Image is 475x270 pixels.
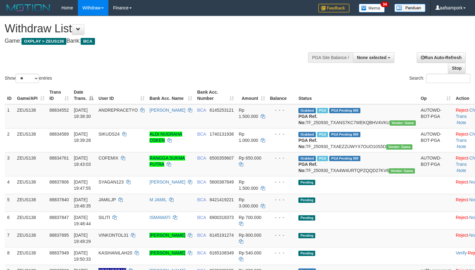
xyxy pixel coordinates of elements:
[298,233,315,238] span: Pending
[15,128,47,152] td: ZEUS138
[5,38,311,44] h4: Game: Bank:
[296,86,418,104] th: Status
[150,197,167,202] a: M JAMIL
[74,108,91,119] span: [DATE] 18:38:30
[457,144,466,149] a: Note
[317,108,328,113] span: Marked by aafsolysreylen
[50,108,69,113] span: 88834552
[5,3,52,12] img: MOTION_logo.png
[210,179,234,184] span: Copy 5600387849 to clipboard
[150,108,185,113] a: [PERSON_NAME]
[298,251,315,256] span: Pending
[270,107,294,113] div: - - -
[147,86,195,104] th: Bank Acc. Name: activate to sort column ascending
[418,152,454,176] td: AUTOWD-BOT-PGA
[418,104,454,128] td: AUTOWD-BOT-PGA
[5,22,311,35] h1: Withdraw List
[239,197,258,208] span: Rp 3.000.000
[74,156,91,167] span: [DATE] 18:43:03
[81,38,95,45] span: BCA
[15,176,47,194] td: ZEUS138
[21,38,66,45] span: OXPLAY > ZEUS138
[390,120,416,126] span: Vendor URL: https://trx31.1velocity.biz
[456,215,468,220] a: Reject
[456,179,468,184] a: Reject
[74,179,91,191] span: [DATE] 19:47:55
[270,197,294,203] div: - - -
[98,108,138,113] span: ANDREPRACETYO
[270,250,294,256] div: - - -
[74,233,91,244] span: [DATE] 19:49:29
[15,104,47,128] td: ZEUS138
[98,132,120,137] span: SIKUDS24
[15,212,47,229] td: ZEUS138
[359,4,385,12] img: Button%20Memo.svg
[150,132,182,143] a: ALDI NUGRAHA OSKEN
[456,108,468,113] a: Reject
[5,86,15,104] th: ID
[239,233,261,238] span: Rp 800.000
[418,128,454,152] td: AUTOWD-BOT-PGA
[98,197,116,202] span: JAMILJP
[5,152,15,176] td: 3
[270,155,294,161] div: - - -
[210,197,234,202] span: Copy 8421419221 to clipboard
[386,144,412,150] span: Vendor URL: https://trx31.1velocity.biz
[50,197,69,202] span: 88837840
[296,152,418,176] td: TF_250930_TXA4W4URTQPZQQD27KV6
[298,138,317,149] b: PGA Ref. No:
[5,229,15,247] td: 7
[150,215,170,220] a: ISMAWATI
[426,74,470,83] input: Search:
[98,233,128,238] span: VINKONTOL31
[197,250,206,255] span: BCA
[270,214,294,221] div: - - -
[15,247,47,265] td: ZEUS138
[270,131,294,137] div: - - -
[457,168,466,173] a: Note
[197,108,206,113] span: BCA
[50,179,69,184] span: 88837806
[239,132,258,143] span: Rp 1.000.000
[239,179,258,191] span: Rp 1.500.000
[98,156,118,161] span: COFEMIX
[197,197,206,202] span: BCA
[298,114,317,125] b: PGA Ref. No:
[389,168,415,174] span: Vendor URL: https://trx31.1velocity.biz
[5,176,15,194] td: 4
[357,55,387,60] span: None selected
[317,156,328,161] span: Marked by aafsolysreylen
[317,132,328,137] span: Marked by aafsolysreylen
[457,120,466,125] a: Note
[329,108,360,113] span: PGA Pending
[298,180,315,185] span: Pending
[98,215,110,220] span: SILITI
[50,132,69,137] span: 88834589
[5,194,15,212] td: 5
[239,215,261,220] span: Rp 700.000
[308,52,353,63] div: PGA Site Balance /
[197,233,206,238] span: BCA
[210,233,234,238] span: Copy 6145191274 to clipboard
[296,104,418,128] td: TF_250930_TXANS7KC7WEKQBHV4VKU
[298,215,315,221] span: Pending
[15,86,47,104] th: Game/API: activate to sort column ascending
[15,229,47,247] td: ZEUS138
[270,179,294,185] div: - - -
[456,250,467,255] a: Verify
[197,215,206,220] span: BCA
[298,198,315,203] span: Pending
[47,86,71,104] th: Trans ID: activate to sort column ascending
[353,52,394,63] button: None selected
[298,156,316,161] span: Grabbed
[197,179,206,184] span: BCA
[394,4,425,12] img: panduan.png
[296,128,418,152] td: TF_250930_TXAEZZIJWYX7OUO10S5D
[409,74,470,83] label: Search:
[96,86,147,104] th: User ID: activate to sort column ascending
[270,232,294,238] div: - - -
[50,156,69,161] span: 88834761
[74,250,91,262] span: [DATE] 19:50:33
[74,132,91,143] span: [DATE] 18:39:28
[98,179,124,184] span: SYAGAN123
